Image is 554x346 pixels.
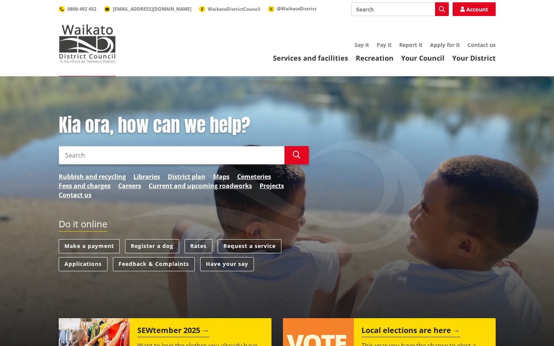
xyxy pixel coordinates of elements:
[361,326,460,337] h2: Local elections are here
[59,146,284,164] input: Search input
[125,239,179,253] a: Register a dog
[453,2,496,16] a: Account
[67,6,96,12] span: 0800 492 452
[268,5,316,12] a: @WaikatoDistrict
[467,41,496,48] a: Contact us
[59,6,96,12] a: 0800 492 452
[59,181,111,190] a: Fees and charges
[59,114,309,137] h1: Kia ora, how can we help?
[355,41,369,48] a: Say it
[377,41,392,48] a: Pay it
[59,172,126,181] a: Rubbish and recycling
[133,172,160,181] a: Libraries
[277,5,316,12] span: @WaikatoDistrict
[273,53,348,63] a: Services and facilities
[59,239,120,253] a: Make a payment
[260,181,284,190] a: Projects
[200,257,254,271] a: Have your say
[401,53,445,63] a: Your Council
[149,181,252,190] a: Current and upcoming roadworks
[399,41,422,48] a: Report it
[59,24,116,63] img: Waikato District Council - Te Kaunihera aa Takiwaa o Waikato
[452,53,496,63] a: Your District
[218,239,281,253] a: Request a service
[356,53,393,63] a: Recreation
[237,172,271,181] a: Cemeteries
[208,6,260,12] span: WaikatoDistrictCouncil
[118,181,141,190] a: Careers
[351,2,449,16] input: Search input
[137,326,209,337] h2: SEWtember 2025
[113,6,191,12] span: [EMAIL_ADDRESS][DOMAIN_NAME]
[59,219,107,232] h2: Do it online
[59,190,92,200] a: Contact us
[168,172,206,181] a: District plan
[185,239,212,253] a: Rates
[199,6,260,12] a: WaikatoDistrictCouncil
[113,257,195,271] a: Feedback & Complaints
[59,257,108,271] a: Applications
[104,6,191,12] a: [EMAIL_ADDRESS][DOMAIN_NAME]
[430,41,460,48] a: Apply for it
[213,172,230,181] a: Maps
